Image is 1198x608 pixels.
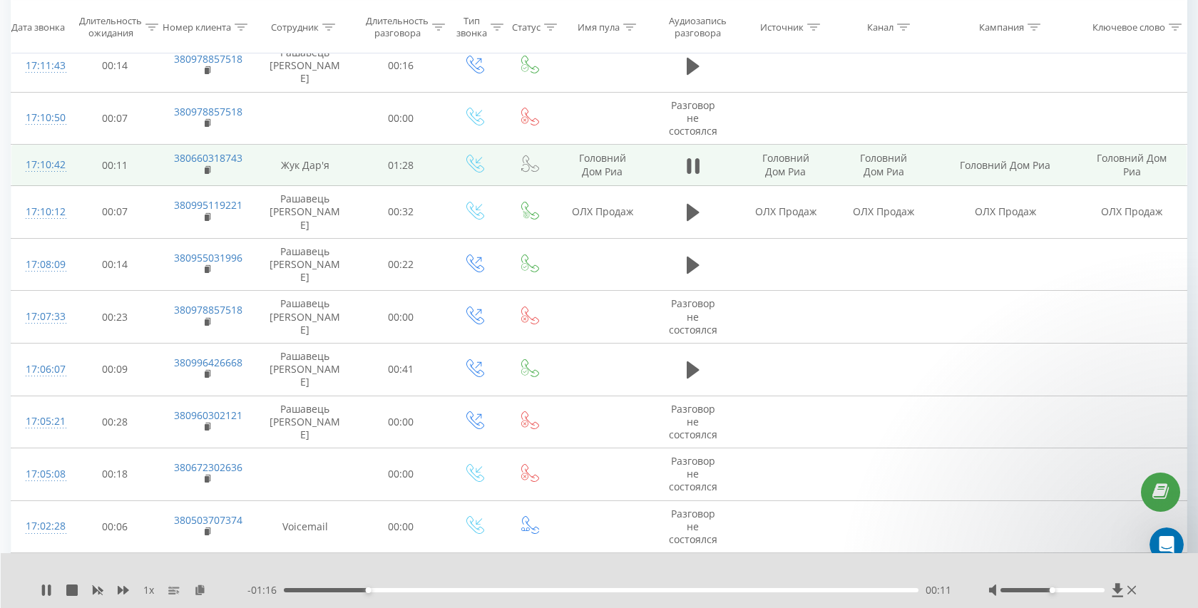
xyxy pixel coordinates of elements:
[356,145,446,186] td: 01:28
[979,21,1024,33] div: Кампания
[174,460,242,474] a: 380672302636
[834,186,932,239] td: ОЛХ Продаж
[69,291,160,344] td: 00:23
[174,105,242,118] a: 380978857518
[69,448,160,501] td: 00:18
[174,151,242,165] a: 380660318743
[1077,186,1187,239] td: ОЛХ Продаж
[356,500,446,553] td: 00:00
[356,343,446,396] td: 00:41
[26,460,55,488] div: 17:05:08
[512,21,541,33] div: Статус
[556,186,650,239] td: ОЛХ Продаж
[366,15,429,39] div: Длительность разговора
[26,408,55,436] div: 17:05:21
[254,238,355,291] td: Рашавець [PERSON_NAME]
[26,104,55,132] div: 17:10:50
[834,145,932,186] td: Головний Дом Риа
[254,291,355,344] td: Рашавець [PERSON_NAME]
[26,52,55,80] div: 17:11:43
[254,39,355,92] td: Рашавець [PERSON_NAME]
[254,396,355,448] td: Рашавець [PERSON_NAME]
[1077,145,1187,186] td: Головний Дом Риа
[926,583,951,597] span: 00:11
[356,448,446,501] td: 00:00
[174,52,242,66] a: 380978857518
[26,251,55,279] div: 17:08:09
[737,145,834,186] td: Головний Дом Риа
[69,39,160,92] td: 00:14
[69,500,160,553] td: 00:06
[254,145,355,186] td: Жук Дар'я
[933,186,1078,239] td: ОЛХ Продаж
[26,151,55,179] div: 17:10:42
[26,198,55,226] div: 17:10:12
[69,396,160,448] td: 00:28
[1092,21,1165,33] div: Ключевое слово
[69,343,160,396] td: 00:09
[556,145,650,186] td: Головний Дом Риа
[356,92,446,145] td: 00:00
[247,583,284,597] span: - 01:16
[69,186,160,239] td: 00:07
[26,303,55,331] div: 17:07:33
[254,343,355,396] td: Рашавець [PERSON_NAME]
[669,402,717,441] span: Разговор не состоялся
[1050,587,1055,593] div: Accessibility label
[669,507,717,546] span: Разговор не состоялся
[143,583,154,597] span: 1 x
[1150,527,1184,562] iframe: Intercom live chat
[356,291,446,344] td: 00:00
[174,198,242,212] a: 380995119221
[356,39,446,92] td: 00:16
[79,15,142,39] div: Длительность ожидания
[69,92,160,145] td: 00:07
[174,303,242,316] a: 380978857518
[578,21,620,33] div: Имя пула
[366,587,372,593] div: Accessibility label
[254,500,355,553] td: Voicemail
[669,297,717,336] span: Разговор не состоялся
[11,21,65,33] div: Дата звонка
[254,186,355,239] td: Рашавець [PERSON_NAME]
[271,21,319,33] div: Сотрудник
[26,356,55,383] div: 17:06:07
[69,238,160,291] td: 00:14
[662,15,733,39] div: Аудиозапись разговора
[737,186,834,239] td: ОЛХ Продаж
[174,251,242,264] a: 380955031996
[69,145,160,186] td: 00:11
[760,21,804,33] div: Источник
[933,145,1078,186] td: Головний Дом Риа
[867,21,894,33] div: Канал
[356,396,446,448] td: 00:00
[26,512,55,540] div: 17:02:28
[174,356,242,369] a: 380996426668
[174,513,242,527] a: 380503707374
[669,98,717,138] span: Разговор не состоялся
[669,454,717,493] span: Разговор не состоялся
[456,15,487,39] div: Тип звонка
[356,186,446,239] td: 00:32
[163,21,231,33] div: Номер клиента
[174,408,242,422] a: 380960302121
[356,238,446,291] td: 00:22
